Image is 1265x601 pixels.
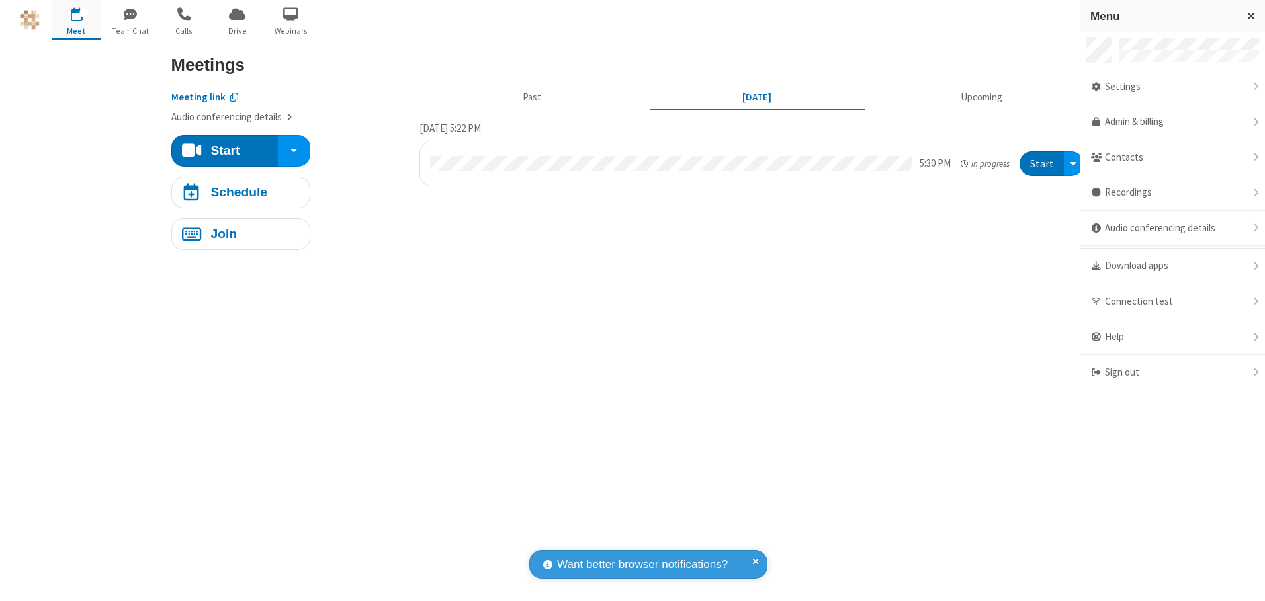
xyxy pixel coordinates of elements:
a: Admin & billing [1080,104,1265,140]
div: Sign out [1080,355,1265,390]
span: Webinars [266,25,316,37]
span: Drive [212,25,262,37]
img: QA Selenium DO NOT DELETE OR CHANGE [20,10,40,30]
span: Want better browser notifications? [557,556,728,573]
button: [DATE] [649,85,864,110]
h4: Join [210,227,237,240]
button: Join [171,218,310,250]
div: Open menu [1064,151,1084,176]
section: Today's Meetings [419,120,1094,186]
button: Schedule [171,177,310,208]
h3: Menu [1090,10,1235,22]
button: Copy my meeting room link [171,90,239,105]
section: Account details [171,80,410,125]
div: Download apps [1080,249,1265,284]
div: Connection test [1080,284,1265,320]
div: 5:30 PM [920,156,951,171]
div: Contacts [1080,140,1265,176]
h3: Meetings [171,56,1094,74]
button: Audio conferencing details [171,110,292,125]
span: [DATE] 5:22 PM [419,122,481,134]
h4: Start [210,144,240,157]
span: Calls [159,25,208,37]
em: in progress [961,157,1009,170]
button: Past [424,85,639,110]
div: Help [1080,319,1265,355]
div: Settings [1080,69,1265,105]
button: Start [1020,151,1064,176]
h4: Schedule [210,186,267,198]
div: Audio conferencing details [1080,211,1265,247]
span: Meet [52,25,101,37]
button: Start [171,135,279,167]
div: 1 [79,7,88,17]
span: Copy my meeting room link [171,91,226,103]
button: Upcoming [874,85,1089,110]
div: Start conference options [278,135,310,167]
span: Team Chat [105,25,155,37]
div: Recordings [1080,175,1265,211]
